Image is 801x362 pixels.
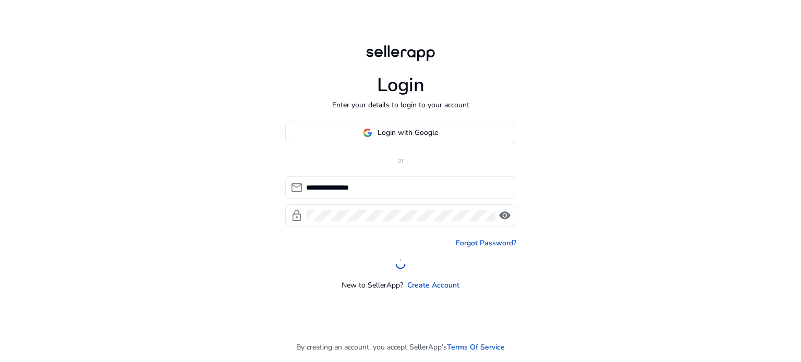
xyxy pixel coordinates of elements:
[447,342,505,353] a: Terms Of Service
[363,128,372,138] img: google-logo.svg
[290,209,303,222] span: lock
[407,280,459,291] a: Create Account
[456,238,516,248] a: Forgot Password?
[332,99,469,110] p: Enter your details to login to your account
[499,209,511,222] span: visibility
[290,181,303,194] span: mail
[342,280,403,291] p: New to SellerApp?
[285,121,516,144] button: Login with Google
[285,155,516,166] p: or
[378,127,438,138] span: Login with Google
[377,74,424,96] h1: Login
